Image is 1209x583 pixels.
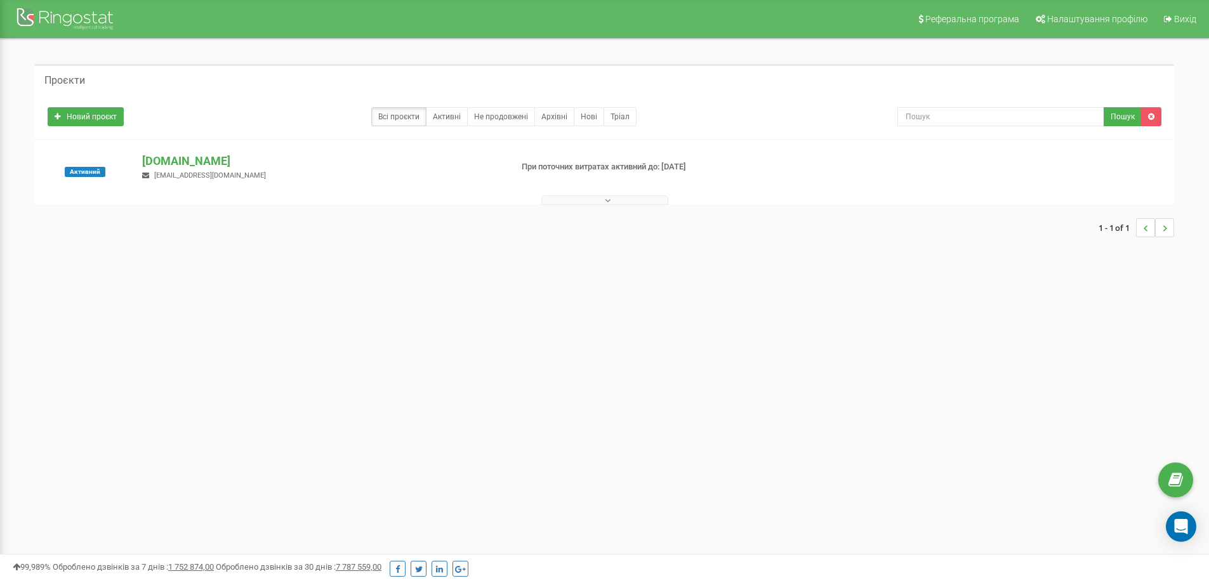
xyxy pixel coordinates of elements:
[48,107,124,126] a: Новий проєкт
[216,562,381,572] span: Оброблено дзвінків за 30 днів :
[65,167,105,177] span: Активний
[53,562,214,572] span: Оброблено дзвінків за 7 днів :
[1099,206,1174,250] nav: ...
[522,161,786,173] p: При поточних витратах активний до: [DATE]
[1047,14,1147,24] span: Налаштування профілю
[1174,14,1196,24] span: Вихід
[13,562,51,572] span: 99,989%
[534,107,574,126] a: Архівні
[154,171,266,180] span: [EMAIL_ADDRESS][DOMAIN_NAME]
[897,107,1104,126] input: Пошук
[925,14,1019,24] span: Реферальна програма
[1166,511,1196,542] div: Open Intercom Messenger
[604,107,637,126] a: Тріал
[142,153,501,169] p: [DOMAIN_NAME]
[44,75,85,86] h5: Проєкти
[1104,107,1142,126] button: Пошук
[168,562,214,572] u: 1 752 874,00
[574,107,604,126] a: Нові
[371,107,426,126] a: Всі проєкти
[336,562,381,572] u: 7 787 559,00
[1099,218,1136,237] span: 1 - 1 of 1
[467,107,535,126] a: Не продовжені
[426,107,468,126] a: Активні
